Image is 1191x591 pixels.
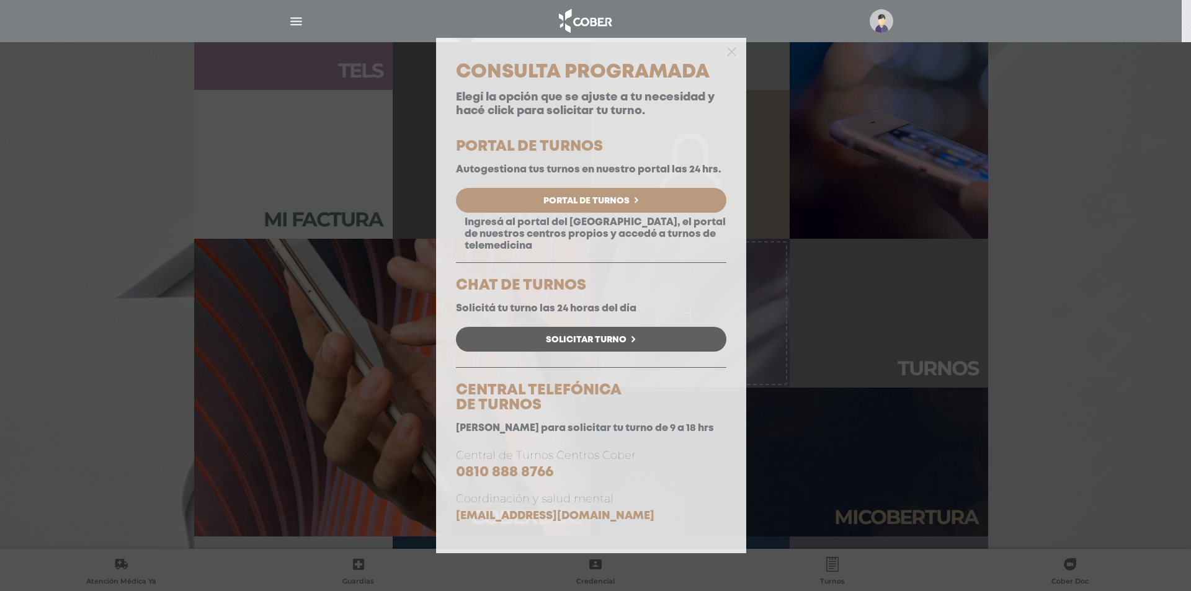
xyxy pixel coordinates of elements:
[456,91,726,118] p: Elegí la opción que se ajuste a tu necesidad y hacé click para solicitar tu turno.
[456,140,726,154] h5: PORTAL DE TURNOS
[546,335,627,344] span: Solicitar Turno
[456,278,726,293] h5: CHAT DE TURNOS
[456,64,710,81] span: Consulta Programada
[456,383,726,413] h5: CENTRAL TELEFÓNICA DE TURNOS
[456,164,726,176] p: Autogestiona tus turnos en nuestro portal las 24 hrs.
[456,466,553,479] a: 0810 888 8766
[456,422,726,434] p: [PERSON_NAME] para solicitar tu turno de 9 a 18 hrs
[456,511,654,521] a: [EMAIL_ADDRESS][DOMAIN_NAME]
[456,327,726,352] a: Solicitar Turno
[456,216,726,252] p: Ingresá al portal del [GEOGRAPHIC_DATA], el portal de nuestros centros propios y accedé a turnos ...
[543,197,630,205] span: Portal de Turnos
[456,188,726,213] a: Portal de Turnos
[456,447,726,481] p: Central de Turnos Centros Cober
[456,491,726,524] p: Coordinación y salud mental
[456,303,726,314] p: Solicitá tu turno las 24 horas del día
